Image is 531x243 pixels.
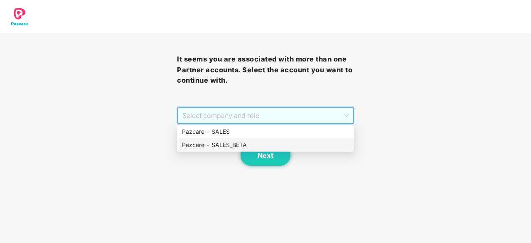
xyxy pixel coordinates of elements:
[177,54,354,86] h3: It seems you are associated with more than one Partner accounts. Select the account you want to c...
[258,152,273,160] span: Next
[241,145,290,166] button: Next
[182,108,349,123] span: Select company and role
[177,138,354,152] div: Pazcare - SALES_BETA
[182,127,349,136] div: Pazcare - SALES
[177,125,354,138] div: Pazcare - SALES
[182,140,349,150] div: Pazcare - SALES_BETA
